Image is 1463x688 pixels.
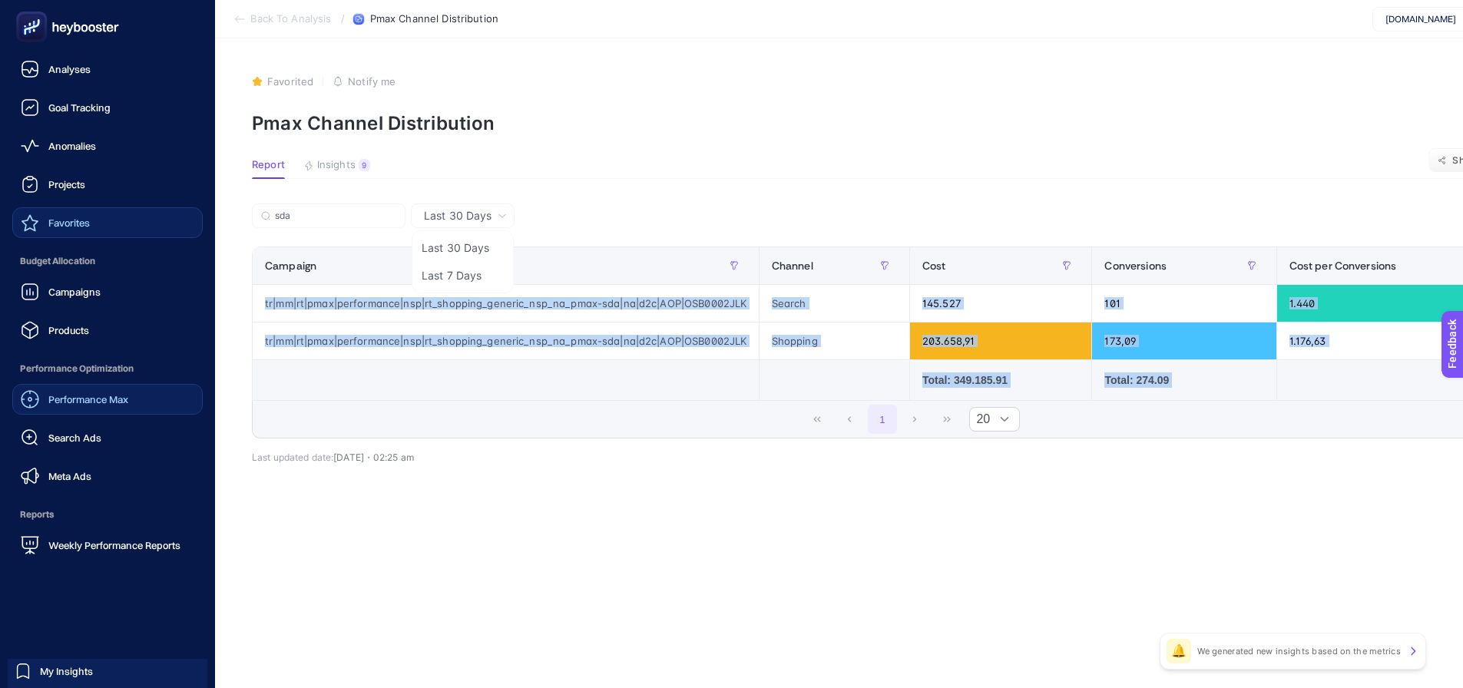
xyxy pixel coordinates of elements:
[12,315,203,346] a: Products
[48,539,180,551] span: Weekly Performance Reports
[922,372,1080,388] div: Total: 349.185.91
[48,324,89,336] span: Products
[772,260,813,272] span: Channel
[48,178,85,190] span: Projects
[48,286,101,298] span: Campaigns
[48,101,111,114] span: Goal Tracking
[760,285,909,322] div: Search
[970,408,990,431] span: Rows per page
[1289,260,1397,272] span: Cost per Conversions
[9,5,58,17] span: Feedback
[369,13,498,25] span: Pmax Channel Distribution
[333,451,414,463] span: [DATE]・02:25 am
[48,217,90,229] span: Favorites
[253,322,759,359] div: tr|mm|rt|pmax|performance|nsp|rt_shopping_generic_nsp_na_pmax-sda|na|d2c|AOP|OSB0002JLK
[8,659,207,683] a: My Insights
[424,208,492,223] span: Last 30 Days
[12,422,203,453] a: Search Ads
[12,92,203,123] a: Goal Tracking
[415,262,510,289] li: Last 7 Days
[12,499,203,530] span: Reports
[48,393,128,405] span: Performance Max
[265,260,316,272] span: Campaign
[1092,322,1276,359] div: 173,09
[252,75,313,88] button: Favorited
[333,75,396,88] button: Notify me
[12,131,203,161] a: Anomalies
[250,13,331,25] span: Back To Analysis
[48,432,101,444] span: Search Ads
[340,12,344,25] span: /
[48,470,91,482] span: Meta Ads
[12,461,203,491] a: Meta Ads
[1104,260,1167,272] span: Conversions
[12,246,203,276] span: Budget Allocation
[1104,372,1263,388] div: Total: 274.09
[48,63,91,75] span: Analyses
[12,384,203,415] a: Performance Max
[40,665,93,677] span: My Insights
[12,207,203,238] a: Favorites
[12,169,203,200] a: Projects
[12,54,203,84] a: Analyses
[415,234,510,262] li: Last 30 Days
[359,159,370,171] div: 9
[253,285,759,322] div: tr|mm|rt|pmax|performance|nsp|rt_shopping_generic_nsp_na_pmax-sda|na|d2c|AOP|OSB0002JLK
[868,405,897,434] button: 1
[12,530,203,561] a: Weekly Performance Reports
[910,285,1092,322] div: 145.527
[252,159,285,171] span: Report
[48,140,96,152] span: Anomalies
[317,159,356,171] span: Insights
[922,260,946,272] span: Cost
[760,322,909,359] div: Shopping
[12,353,203,384] span: Performance Optimization
[348,75,396,88] span: Notify me
[1092,285,1276,322] div: 101
[275,210,396,222] input: Search
[910,322,1092,359] div: 203.658,91
[252,451,333,463] span: Last updated date:
[12,276,203,307] a: Campaigns
[267,75,313,88] span: Favorited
